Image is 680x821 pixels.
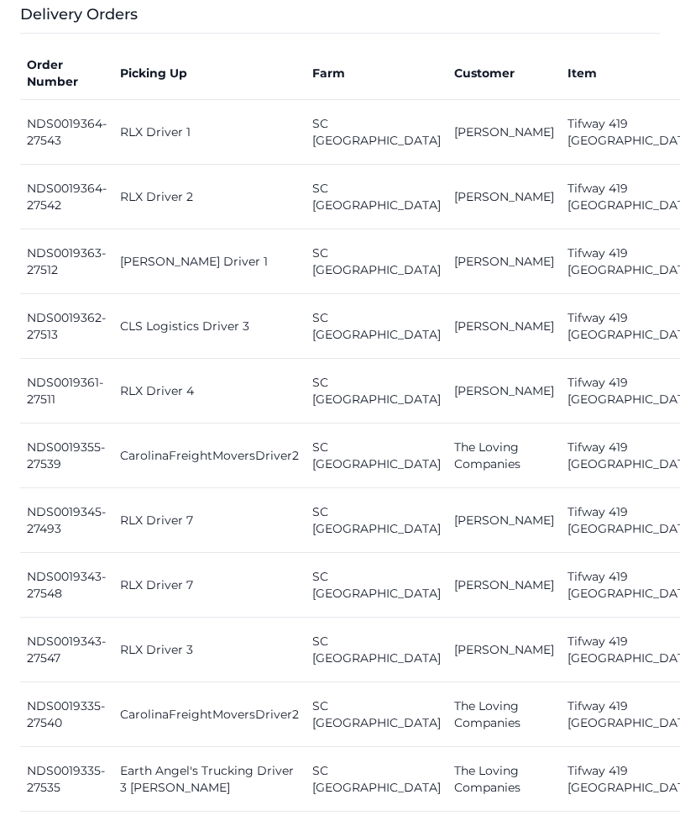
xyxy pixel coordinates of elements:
td: SC [GEOGRAPHIC_DATA] [306,554,447,618]
td: The Loving Companies [447,683,561,748]
td: RLX Driver 7 [113,554,306,618]
td: Earth Angel's Trucking Driver 3 [PERSON_NAME] [113,748,306,813]
td: SC [GEOGRAPHIC_DATA] [306,230,447,295]
td: [PERSON_NAME] Driver 1 [113,230,306,295]
td: [PERSON_NAME] [447,618,561,683]
td: RLX Driver 1 [113,101,306,166]
td: [PERSON_NAME] [447,554,561,618]
td: [PERSON_NAME] [447,230,561,295]
td: NDS0019361-27511 [20,360,113,424]
td: RLX Driver 4 [113,360,306,424]
td: The Loving Companies [447,748,561,813]
td: SC [GEOGRAPHIC_DATA] [306,166,447,230]
td: NDS0019364-27542 [20,166,113,230]
td: SC [GEOGRAPHIC_DATA] [306,618,447,683]
td: NDS0019364-27543 [20,101,113,166]
th: Farm [306,48,447,101]
td: NDS0019345-27493 [20,489,113,554]
h3: Delivery Orders [20,3,660,34]
td: CLS Logistics Driver 3 [113,295,306,360]
td: [PERSON_NAME] [447,101,561,166]
td: SC [GEOGRAPHIC_DATA] [306,748,447,813]
td: The Loving Companies [447,424,561,489]
td: RLX Driver 3 [113,618,306,683]
td: NDS0019363-27512 [20,230,113,295]
td: [PERSON_NAME] [447,166,561,230]
td: [PERSON_NAME] [447,360,561,424]
th: Order Number [20,48,113,101]
td: NDS0019355-27539 [20,424,113,489]
td: NDS0019343-27547 [20,618,113,683]
th: Picking Up [113,48,306,101]
td: SC [GEOGRAPHIC_DATA] [306,489,447,554]
td: [PERSON_NAME] [447,489,561,554]
td: NDS0019335-27540 [20,683,113,748]
td: RLX Driver 2 [113,166,306,230]
td: RLX Driver 7 [113,489,306,554]
td: NDS0019335-27535 [20,748,113,813]
td: [PERSON_NAME] [447,295,561,360]
td: SC [GEOGRAPHIC_DATA] [306,683,447,748]
td: NDS0019343-27548 [20,554,113,618]
th: Customer [447,48,561,101]
td: CarolinaFreightMoversDriver2 [113,683,306,748]
td: SC [GEOGRAPHIC_DATA] [306,101,447,166]
td: CarolinaFreightMoversDriver2 [113,424,306,489]
td: SC [GEOGRAPHIC_DATA] [306,295,447,360]
td: SC [GEOGRAPHIC_DATA] [306,424,447,489]
td: NDS0019362-27513 [20,295,113,360]
td: SC [GEOGRAPHIC_DATA] [306,360,447,424]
